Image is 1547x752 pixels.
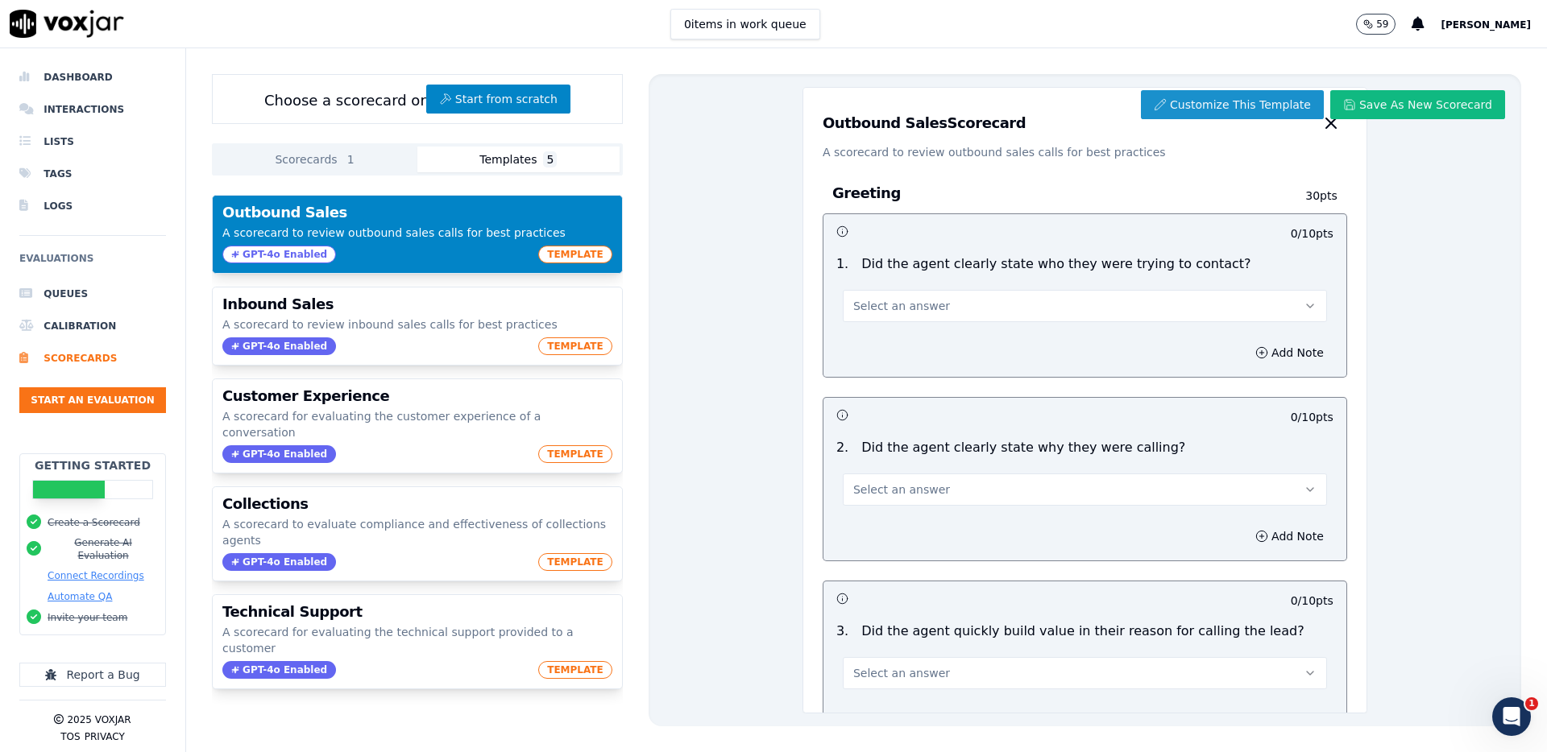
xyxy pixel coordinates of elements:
button: 0items in work queue [670,9,820,39]
button: Start from scratch [426,85,570,114]
button: Privacy [85,730,125,743]
p: 0 / 10 pts [1291,225,1333,242]
h3: Greeting [832,183,1253,204]
span: 1 [1525,697,1538,710]
div: Create Auto Queues [23,374,299,404]
p: Did the agent clearly state who they were trying to contact? [861,254,1250,274]
p: A scorecard to evaluate compliance and effectiveness of collections agents [222,516,612,548]
span: TEMPLATE [538,553,612,571]
p: A scorecard to review outbound sales calls for best practices [823,144,1347,160]
p: 0 / 10 pts [1291,409,1333,425]
h3: Collections [222,497,612,511]
h3: Outbound Sales [222,205,612,220]
button: 59 [1356,14,1396,35]
div: Create Auto Queues [33,381,270,398]
span: TEMPLATE [538,246,612,263]
p: 0 / 10 pts [1291,593,1333,609]
p: A scorecard for evaluating the technical support provided to a customer [222,624,612,656]
p: A scorecard to review outbound sales calls for best practices [222,225,612,241]
button: Add Note [1246,709,1333,731]
button: 59 [1356,14,1412,35]
h2: Getting Started [35,457,151,473]
div: AWS S3 [33,351,270,368]
h3: Technical Support [222,605,612,619]
span: TEMPLATE [538,445,612,463]
p: 2 . [830,438,855,457]
p: 3 . [830,622,855,641]
p: 2025 Voxjar [67,713,131,726]
div: Create a Scorecard [33,321,270,338]
a: Queues [19,278,166,310]
p: 30 pts [1253,188,1337,204]
span: GPT-4o Enabled [222,661,336,679]
div: Close [277,26,306,55]
button: Scorecards [215,147,417,172]
button: Save As New Scorecard [1330,90,1505,119]
div: Create a Scorecard [23,315,299,345]
span: GPT-4o Enabled [222,553,336,571]
div: Choose a scorecard or [212,74,623,124]
button: Generate AI Evaluation [48,536,159,562]
span: [PERSON_NAME] [1441,19,1531,31]
span: Search for help [33,284,131,301]
iframe: Intercom live chat [1492,697,1531,736]
span: TEMPLATE [538,337,612,355]
div: Send us a message [33,230,269,247]
a: Lists [19,126,166,158]
img: logo [32,31,137,56]
button: [PERSON_NAME] [1441,14,1547,34]
span: 5 [543,151,557,167]
span: GPT-4o Enabled [222,246,336,263]
button: Add Note [1246,525,1333,547]
span: GPT-4o Enabled [222,445,336,463]
a: Tags [19,158,166,190]
button: Start an Evaluation [19,387,166,413]
span: Help [255,543,281,554]
div: Send us a message [16,217,306,261]
button: Connect Recordings [48,569,144,582]
span: 1 [344,151,358,167]
div: AWS S3 [23,345,299,374]
span: Messages [134,543,189,554]
p: Did the agent quickly build value in their reason for calling the lead? [861,622,1304,641]
button: Create a Scorecard [48,516,140,529]
a: Dashboard [19,61,166,93]
p: Did the agent clearly state why they were calling? [861,438,1185,457]
button: Search for help [23,276,299,308]
button: Templates [417,147,620,172]
h6: Evaluations [19,249,166,278]
h3: Customer Experience [222,389,612,403]
span: Select an answer [853,298,950,314]
button: Help [215,502,322,567]
button: Invite your team [48,611,127,624]
button: TOS [60,730,80,743]
span: TEMPLATE [538,661,612,679]
h3: Outbound Sales Scorecard [823,116,1026,130]
span: Select an answer [853,665,950,681]
button: Automate QA [48,590,112,603]
button: Customize This Template [1141,90,1324,119]
img: voxjar logo [10,10,124,38]
span: Select an answer [853,481,950,498]
div: Create Adhoc Queues [23,404,299,434]
button: Report a Bug [19,663,166,687]
p: 59 [1376,18,1388,31]
a: Logs [19,190,166,222]
span: Home [35,543,72,554]
a: Calibration [19,310,166,342]
p: 1 . [830,254,855,274]
a: Interactions [19,93,166,126]
button: Add Note [1246,341,1333,364]
span: GPT-4o Enabled [222,337,336,355]
h3: Inbound Sales [222,297,612,312]
button: Messages [107,502,214,567]
a: Scorecards [19,342,166,374]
